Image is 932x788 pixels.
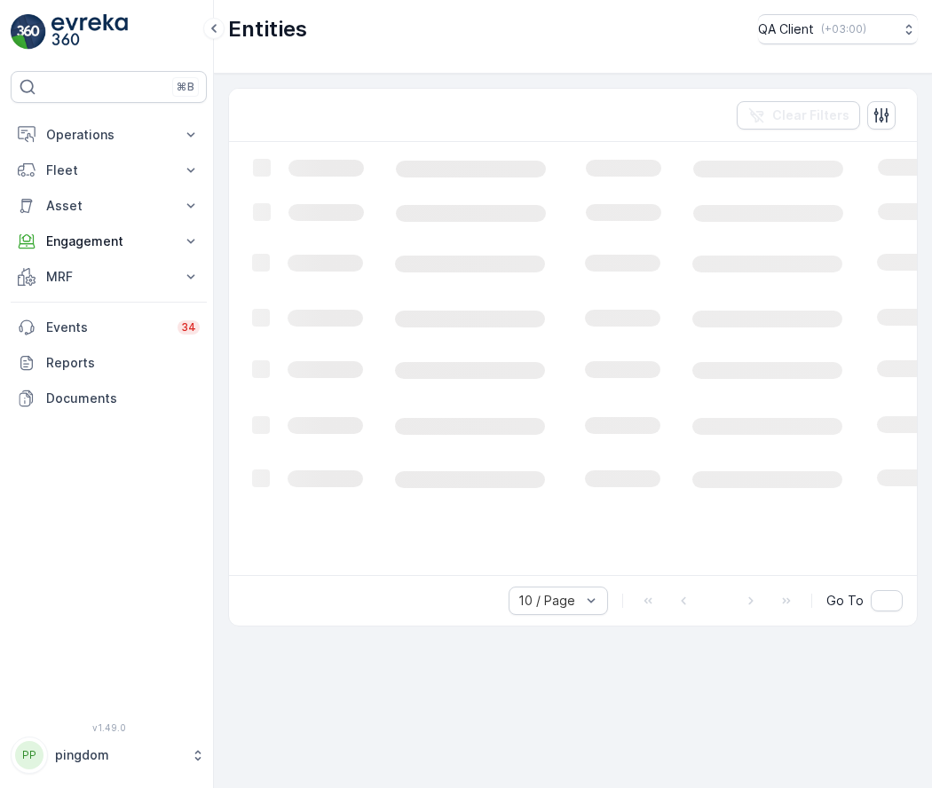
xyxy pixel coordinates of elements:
button: Fleet [11,153,207,188]
p: Entities [228,15,307,43]
p: pingdom [55,746,182,764]
p: QA Client [758,20,814,38]
p: 34 [181,320,196,335]
button: Engagement [11,224,207,259]
span: Go To [826,592,864,610]
p: Events [46,319,167,336]
button: Clear Filters [737,101,860,130]
div: PP [15,741,43,769]
p: Reports [46,354,200,372]
p: Engagement [46,232,171,250]
p: Documents [46,390,200,407]
p: Operations [46,126,171,144]
p: MRF [46,268,171,286]
span: v 1.49.0 [11,722,207,733]
img: logo_light-DOdMpM7g.png [51,14,128,50]
img: logo [11,14,46,50]
p: ( +03:00 ) [821,22,866,36]
button: Operations [11,117,207,153]
p: Fleet [46,162,171,179]
button: Asset [11,188,207,224]
button: MRF [11,259,207,295]
p: ⌘B [177,80,194,94]
a: Events34 [11,310,207,345]
a: Documents [11,381,207,416]
p: Clear Filters [772,106,849,124]
p: Asset [46,197,171,215]
button: PPpingdom [11,737,207,774]
a: Reports [11,345,207,381]
button: QA Client(+03:00) [758,14,918,44]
